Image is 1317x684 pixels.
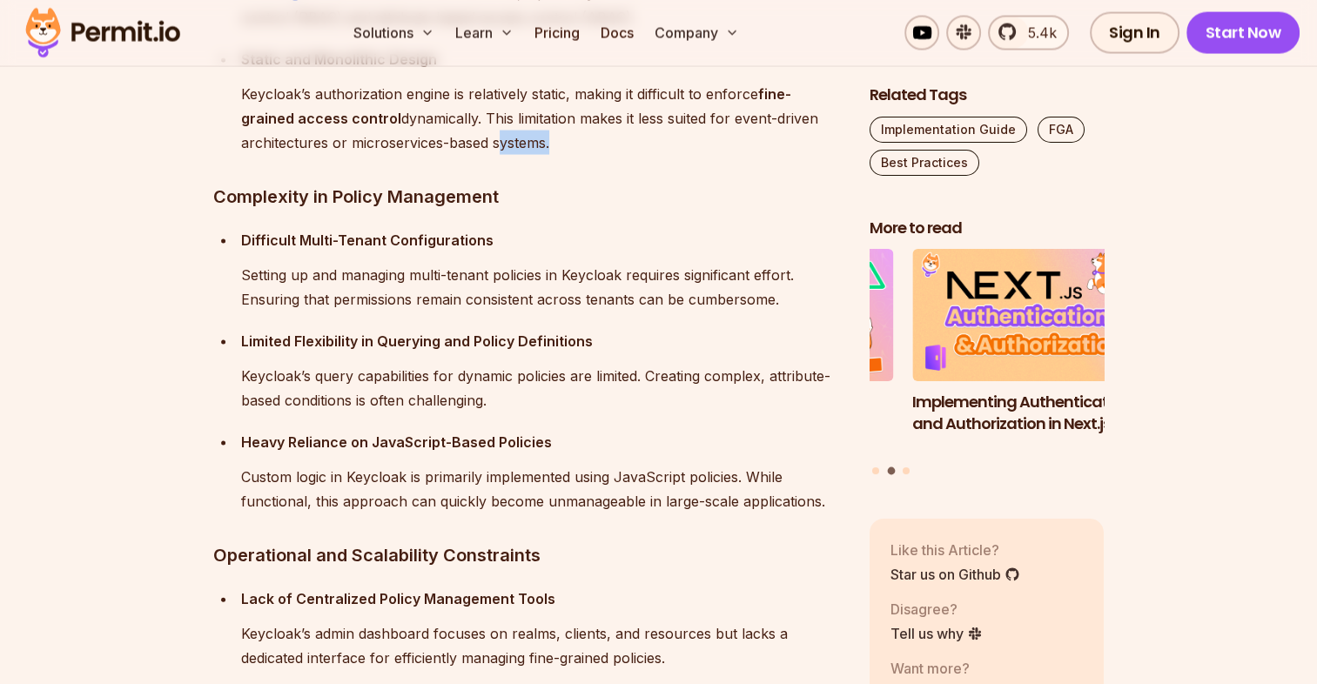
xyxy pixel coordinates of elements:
[872,466,879,473] button: Go to slide 1
[870,149,979,175] a: Best Practices
[912,249,1147,456] a: Implementing Authentication and Authorization in Next.jsImplementing Authentication and Authoriza...
[870,217,1105,238] h2: More to read
[1038,116,1085,142] a: FGA
[659,249,894,456] li: 1 of 3
[241,364,842,412] p: Keycloak’s query capabilities for dynamic policies are limited. Creating complex, attribute-based...
[241,231,494,249] strong: Difficult Multi-Tenant Configurations
[241,263,842,312] p: Setting up and managing multi-tenant policies in Keycloak requires significant effort. Ensuring t...
[241,465,842,513] p: Custom logic in Keycloak is primarily implemented using JavaScript policies. While functional, th...
[887,466,895,474] button: Go to slide 2
[648,16,746,50] button: Company
[448,16,521,50] button: Learn
[241,332,593,350] strong: Limited Flexibility in Querying and Policy Definitions
[213,183,842,211] h3: Complexity in Policy Management
[659,391,894,434] h3: Implementing Multi-Tenant RBAC in Nuxt.js
[890,539,1020,560] p: Like this Article?
[890,598,983,619] p: Disagree?
[527,16,587,50] a: Pricing
[870,84,1105,105] h2: Related Tags
[870,116,1027,142] a: Implementation Guide
[903,466,910,473] button: Go to slide 3
[988,16,1069,50] a: 5.4k
[17,3,188,63] img: Permit logo
[912,249,1147,381] img: Implementing Authentication and Authorization in Next.js
[594,16,641,50] a: Docs
[213,541,842,569] h3: Operational and Scalability Constraints
[1018,23,1057,44] span: 5.4k
[870,249,1105,477] div: Posts
[241,621,842,670] p: Keycloak’s admin dashboard focuses on realms, clients, and resources but lacks a dedicated interf...
[890,622,983,643] a: Tell us why
[912,249,1147,456] li: 2 of 3
[890,563,1020,584] a: Star us on Github
[241,433,552,451] strong: Heavy Reliance on JavaScript-Based Policies
[890,657,1026,678] p: Want more?
[241,590,555,607] strong: Lack of Centralized Policy Management Tools
[346,16,441,50] button: Solutions
[241,82,842,155] p: Keycloak’s authorization engine is relatively static, making it difficult to enforce dynamically....
[1186,12,1300,54] a: Start Now
[1090,12,1179,54] a: Sign In
[912,391,1147,434] h3: Implementing Authentication and Authorization in Next.js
